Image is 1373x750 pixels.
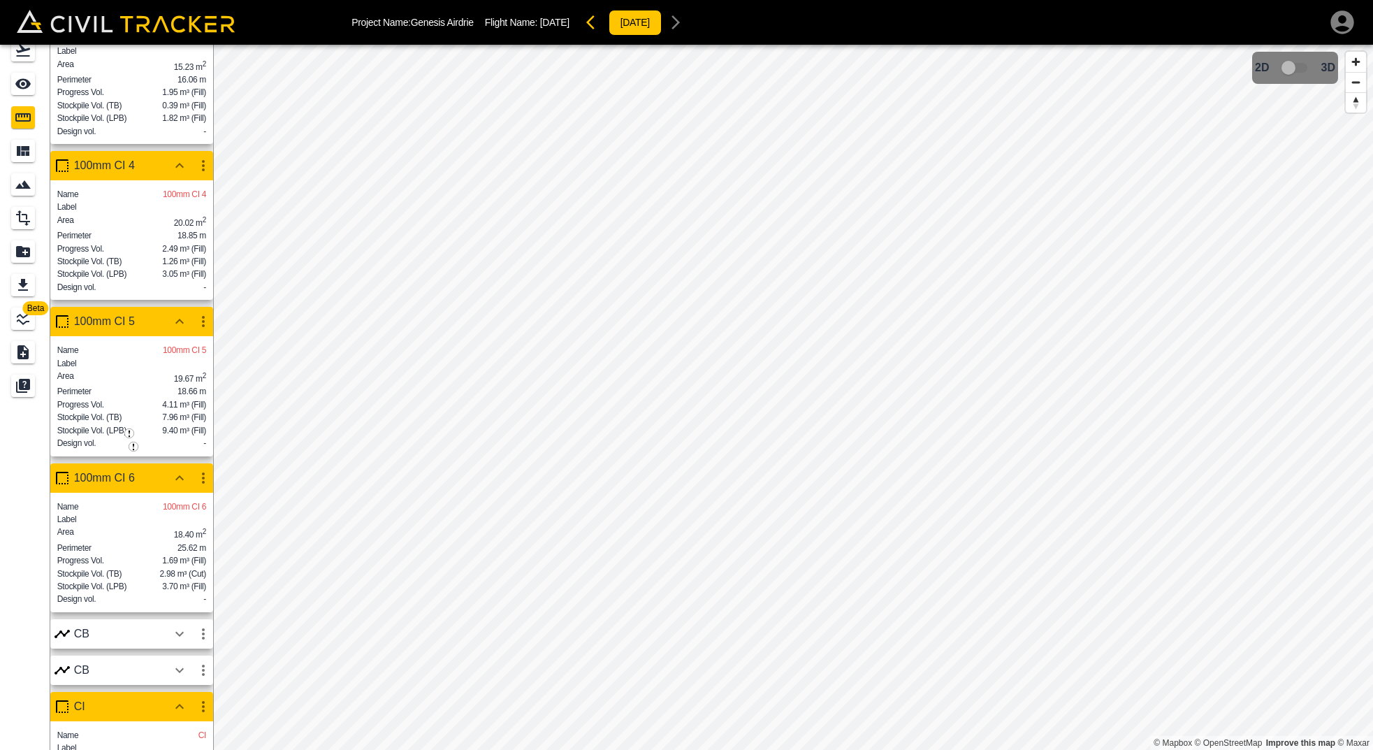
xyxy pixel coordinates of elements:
p: Project Name: Genesis Airdrie [351,17,473,28]
span: 3D [1321,62,1335,74]
span: [DATE] [540,17,569,28]
a: Mapbox [1154,738,1192,748]
canvas: Map [213,45,1373,750]
div: Flights [11,39,39,62]
button: Zoom in [1346,52,1366,72]
button: Zoom out [1346,72,1366,92]
button: [DATE] [609,10,662,36]
a: Maxar [1337,738,1370,748]
span: 3D model not uploaded yet [1275,55,1316,81]
a: Map feedback [1266,738,1335,748]
p: Flight Name: [485,17,569,28]
a: OpenStreetMap [1195,738,1263,748]
button: Reset bearing to north [1346,92,1366,113]
span: 2D [1255,62,1269,74]
img: Civil Tracker [17,10,235,32]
